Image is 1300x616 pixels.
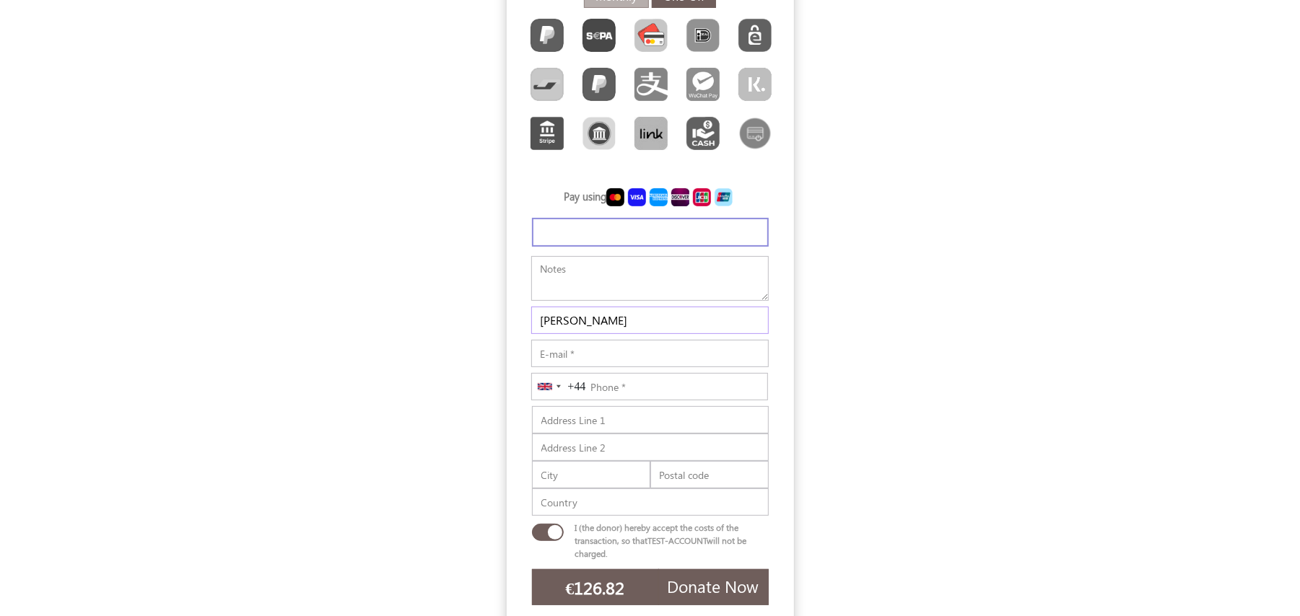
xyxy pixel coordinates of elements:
input: 0€ [532,569,659,605]
img: Link.png [634,117,668,150]
div: Toolbar with button groups [521,14,783,161]
img: BankTransfer.png [583,117,616,150]
img: CardCollection4.png [650,188,668,206]
button: Selected country [532,374,586,400]
div: I (the donor) hereby accept the costs of the transaction, so that will not be charged. [564,521,779,560]
img: Ideal.png [686,19,720,52]
img: CardCollection.png [634,19,668,52]
img: CardCollection3.png [628,188,646,206]
div: +44 [568,378,586,395]
input: Address Line 1 [532,406,769,434]
input: Phone * [531,373,768,400]
img: S_PT_paypal.png [583,68,616,101]
img: Bancontact.png [531,68,564,101]
input: Address Line 2 [532,434,769,461]
iframe: Secure card payment input frame [536,218,764,247]
span: TEST-ACCOUNT [647,534,707,546]
img: EPS.png [738,19,772,52]
img: CreditCardOffline.png [738,117,772,150]
img: S_PT_klarna.png [738,68,772,101]
img: S_PT_bank_transfer.png [531,117,564,150]
input: City [532,461,650,488]
img: CardCollection7.png [715,188,733,206]
img: Sepa.png [583,19,616,52]
img: CardCollection5.png [671,188,689,206]
input: Postal code [650,461,769,488]
img: Cash.png [686,117,720,150]
img: PayPal.png [531,19,564,52]
h5: Pay using [532,190,769,212]
input: Name * [531,307,769,334]
img: S_PT_alipay.png [634,68,668,101]
img: CardCollection6.png [693,188,711,206]
span: Donate Now [668,575,759,597]
button: Donate Now [658,569,769,605]
input: Country [532,488,769,516]
img: CardCollection2.png [606,188,624,206]
input: E-mail * [531,340,769,367]
img: S_PT_wechat_pay.png [686,68,720,101]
